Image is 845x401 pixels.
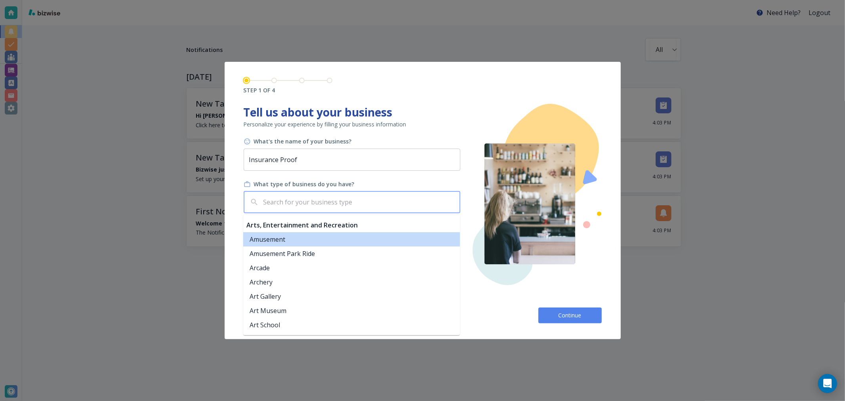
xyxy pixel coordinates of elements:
input: Search for your business type [262,195,457,210]
div: Open Intercom Messenger [818,374,837,393]
h3: Arts, Entertainment and Recreation [246,220,358,230]
h6: What type of business do you have? [254,180,355,188]
li: Amusement [243,232,460,246]
p: Personalize your experience by filling your business information [244,120,461,128]
li: Art Museum [243,304,460,318]
h1: Tell us about your business [244,104,461,120]
input: Your business name [244,149,460,171]
button: Continue [538,307,602,323]
li: Auditorium [243,332,460,346]
li: Archery [243,275,460,289]
h6: What's the name of your business? [254,137,352,145]
li: Amusement Park Ride [243,246,460,261]
li: Art School [243,318,460,332]
h6: STEP 1 OF 4 [244,86,332,94]
span: Continue [557,311,583,319]
li: Arcade [243,261,460,275]
li: Art Gallery [243,289,460,304]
